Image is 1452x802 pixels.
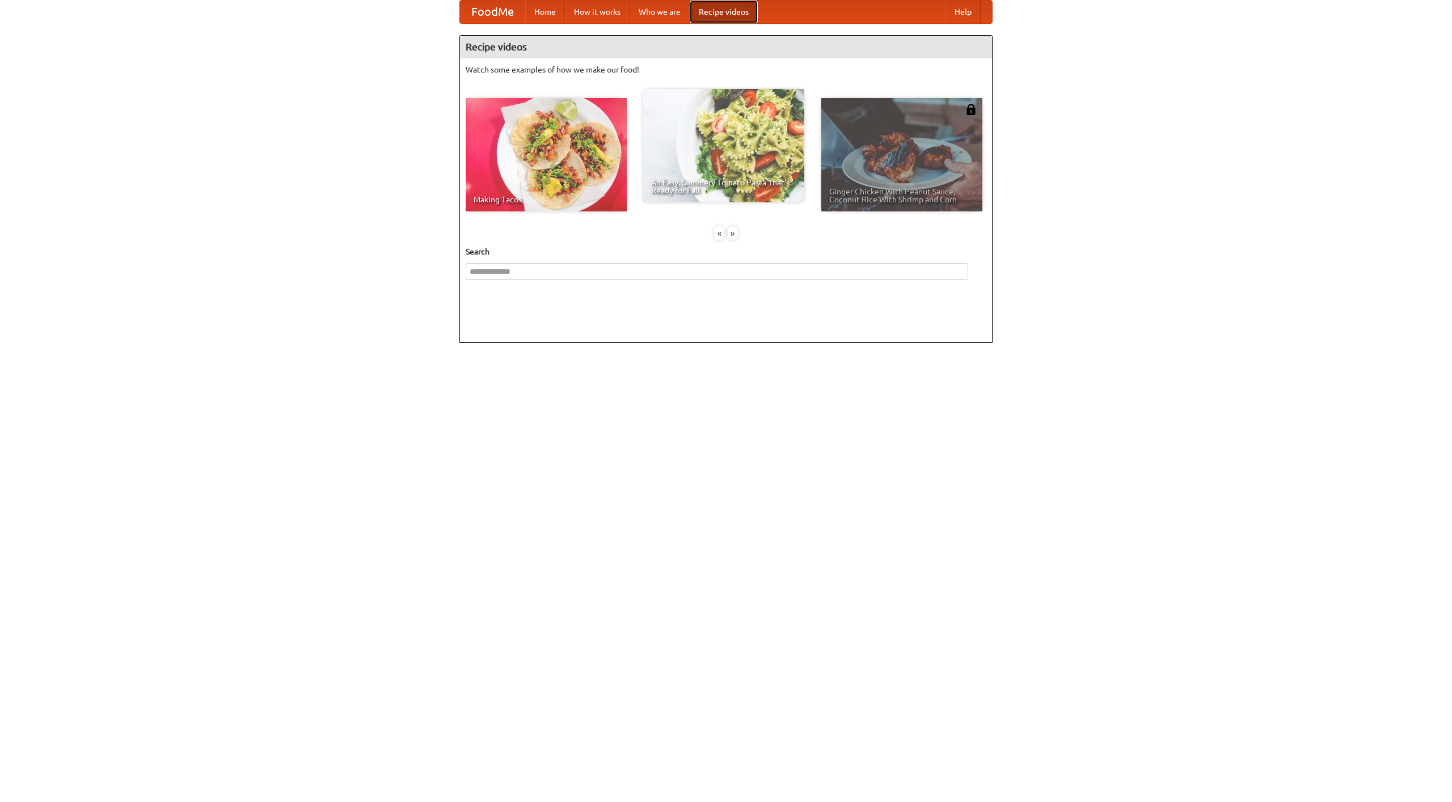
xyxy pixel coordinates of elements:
a: Home [525,1,565,23]
a: Who we are [630,1,690,23]
div: « [714,226,724,240]
a: How it works [565,1,630,23]
a: Recipe videos [690,1,758,23]
p: Watch some examples of how we make our food! [466,64,986,75]
a: FoodMe [460,1,525,23]
h4: Recipe videos [460,36,992,58]
div: » [728,226,738,240]
span: Making Tacos [474,196,619,203]
a: Making Tacos [466,98,627,211]
h5: Search [466,246,986,257]
img: 483408.png [965,104,977,115]
a: Help [946,1,981,23]
a: An Easy, Summery Tomato Pasta That's Ready for Fall [643,89,804,202]
span: An Easy, Summery Tomato Pasta That's Ready for Fall [651,179,796,194]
